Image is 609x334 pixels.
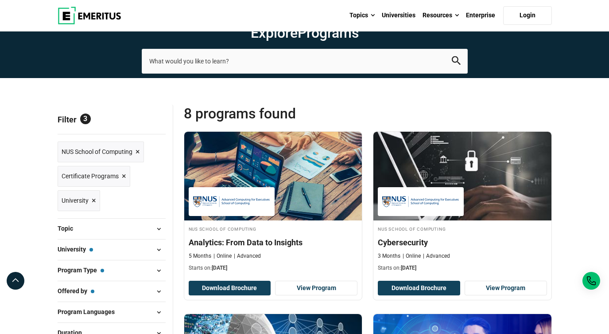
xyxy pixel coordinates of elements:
[58,306,166,319] button: Program Languages
[62,171,119,181] span: Certificate Programs
[378,225,547,232] h4: NUS School of Computing
[184,105,368,122] span: 8 Programs found
[298,24,359,41] span: Programs
[193,192,270,212] img: NUS School of Computing
[275,281,357,296] a: View Program
[401,265,416,271] span: [DATE]
[136,145,140,158] span: ×
[373,132,551,276] a: Cybersecurity Course by NUS School of Computing - September 30, 2025 NUS School of Computing NUS ...
[503,6,552,25] a: Login
[62,147,132,157] span: NUS School of Computing
[184,132,362,220] img: Analytics: From Data to Insights | Online Business Analytics Course
[58,141,144,162] a: NUS School of Computing ×
[138,115,166,126] a: Reset all
[142,24,468,42] h1: Explore
[189,281,271,296] button: Download Brochure
[423,252,450,260] p: Advanced
[58,222,166,236] button: Topic
[378,264,547,272] p: Starts on:
[452,56,461,66] button: search
[382,192,459,212] img: NUS School of Computing
[189,225,358,232] h4: NUS School of Computing
[142,49,468,74] input: search-page
[213,252,232,260] p: Online
[92,194,96,207] span: ×
[58,285,166,298] button: Offered by
[58,243,166,256] button: University
[58,307,122,317] span: Program Languages
[189,237,358,248] h4: Analytics: From Data to Insights
[378,252,400,260] p: 3 Months
[58,190,100,211] a: University ×
[80,114,91,124] span: 3
[403,252,421,260] p: Online
[378,281,460,296] button: Download Brochure
[378,237,547,248] h4: Cybersecurity
[58,264,166,277] button: Program Type
[62,196,89,205] span: University
[189,252,211,260] p: 5 Months
[122,170,126,183] span: ×
[465,281,547,296] a: View Program
[189,264,358,272] p: Starts on:
[58,224,80,233] span: Topic
[58,265,104,275] span: Program Type
[58,244,93,254] span: University
[58,105,166,134] p: Filter
[58,166,130,187] a: Certificate Programs ×
[234,252,261,260] p: Advanced
[452,58,461,67] a: search
[373,132,551,220] img: Cybersecurity | Online Cybersecurity Course
[212,265,227,271] span: [DATE]
[58,286,94,296] span: Offered by
[184,132,362,276] a: Business Analytics Course by NUS School of Computing - September 30, 2025 NUS School of Computing...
